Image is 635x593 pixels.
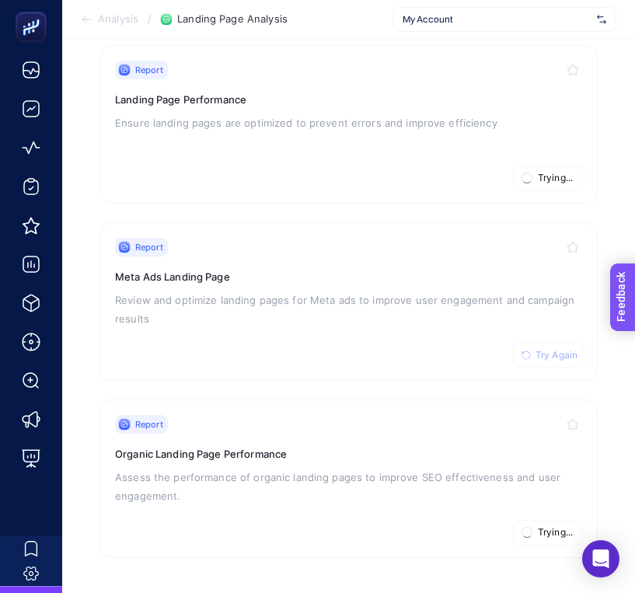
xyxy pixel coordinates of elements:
[115,468,582,505] p: Assess the performance of organic landing pages to improve SEO effectiveness and user engagement.
[135,64,163,76] span: Report
[403,13,591,26] span: My Account
[115,113,582,132] p: Ensure landing pages are optimized to prevent errors and improve efficiency
[115,269,582,284] h3: Meta Ads Landing Page
[98,13,138,26] span: Analysis
[597,12,606,27] img: svg%3e
[9,5,59,17] span: Feedback
[513,520,584,545] button: Trying...
[115,92,582,107] h3: Landing Page Performance
[536,349,577,361] span: Try Again
[135,418,163,431] span: Report
[513,166,584,190] button: Trying...
[99,45,598,204] a: ReportTrying...Landing Page PerformanceEnsure landing pages are optimized to prevent errors and i...
[582,540,619,577] div: Open Intercom Messenger
[513,343,584,368] button: Try Again
[538,526,573,539] span: Trying...
[177,13,288,26] span: Landing Page Analysis
[115,446,582,462] h3: Organic Landing Page Performance
[135,241,163,253] span: Report
[99,399,598,558] a: ReportTrying...Organic Landing Page PerformanceAssess the performance of organic landing pages to...
[115,291,582,328] p: Review and optimize landing pages for Meta ads to improve user engagement and campaign results
[148,12,152,25] span: /
[99,222,598,381] a: ReportTry AgainMeta Ads Landing PageReview and optimize landing pages for Meta ads to improve use...
[538,172,573,184] span: Trying...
